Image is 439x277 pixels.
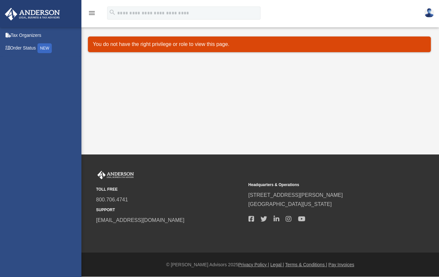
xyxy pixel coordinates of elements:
[109,9,116,16] i: search
[270,262,284,267] a: Legal |
[81,261,439,269] div: © [PERSON_NAME] Advisors 2025
[88,9,96,17] i: menu
[96,217,184,223] a: [EMAIL_ADDRESS][DOMAIN_NAME]
[96,207,244,213] small: SUPPORT
[248,182,396,188] small: Headquarters & Operations
[424,8,434,18] img: User Pic
[328,262,354,267] a: Pay Invoices
[5,29,81,42] a: Tax Organizers
[248,192,343,198] a: [STREET_ADDRESS][PERSON_NAME]
[88,11,96,17] a: menu
[96,186,244,193] small: TOLL FREE
[3,8,62,21] img: Anderson Advisors Platinum Portal
[5,42,81,55] a: Order StatusNEW
[248,201,332,207] a: [GEOGRAPHIC_DATA][US_STATE]
[96,171,135,179] img: Anderson Advisors Platinum Portal
[285,262,327,267] a: Terms & Conditions |
[93,40,426,49] p: You do not have the right privilege or role to view this page.
[37,43,52,53] div: NEW
[238,262,269,267] a: Privacy Policy |
[96,197,128,202] a: 800.706.4741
